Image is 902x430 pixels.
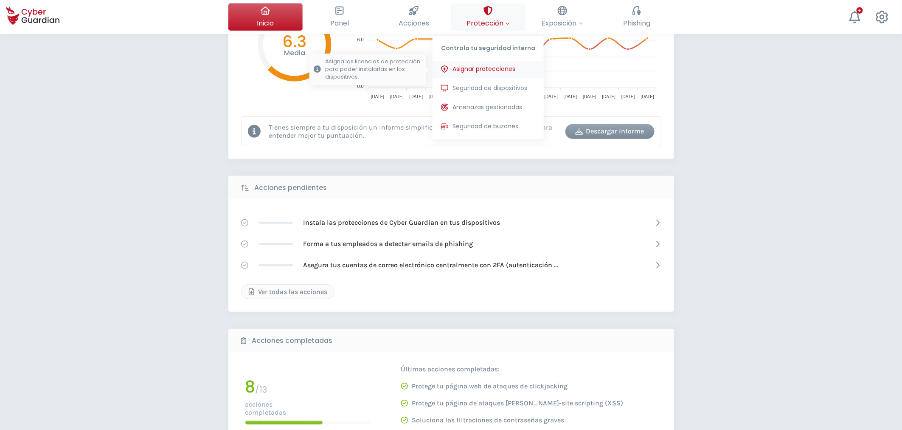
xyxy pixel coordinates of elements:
[544,94,558,99] tspan: [DATE]
[303,218,500,227] p: Instala las protecciones de Cyber Guardian en tus dispositivos
[466,18,510,28] span: Protección
[412,416,565,424] p: Soluciona las filtraciones de contraseñas graves
[452,103,522,112] span: Amenazas gestionadas
[452,65,515,74] span: Asignar protecciones
[451,3,525,31] button: ProtecciónControla tu seguridad internaAsignar proteccionesAsigna las licencias de protección par...
[330,18,349,28] span: Panel
[241,284,334,299] button: Ver todas las acciones
[433,36,544,57] p: Controla tu seguridad interna
[390,94,404,99] tspan: [DATE]
[303,260,558,270] p: Asegura tus cuentas de correo electrónico centralmente con 2FA (autenticación de doble factor)
[303,239,473,249] p: Forma a tus empleados a detectar emails de phishing
[623,18,650,28] span: Phishing
[245,400,371,408] p: acciones
[412,382,568,390] p: Protege tu página web de ataques de clickjacking
[452,84,527,93] span: Seguridad de dispositivos
[565,124,655,139] button: Descargar informe
[602,94,615,99] tspan: [DATE]
[245,379,256,395] h1: 8
[401,365,624,373] p: Últimas acciones completadas:
[357,37,363,42] tspan: 6.0
[228,3,303,31] button: Inicio
[542,18,583,28] span: Exposición
[429,94,442,99] tspan: [DATE]
[525,3,600,31] button: Exposición
[371,94,384,99] tspan: [DATE]
[433,99,544,116] button: Amenazas gestionadas
[857,7,863,14] div: +
[621,94,635,99] tspan: [DATE]
[357,53,363,58] tspan: 4.0
[433,80,544,97] button: Seguridad de dispositivos
[256,384,267,396] span: / 13
[409,94,423,99] tspan: [DATE]
[257,18,274,28] span: Inicio
[433,118,544,135] button: Seguridad de buzones
[245,408,371,416] p: completadas
[377,3,451,31] button: Acciones
[641,94,654,99] tspan: [DATE]
[452,122,518,131] span: Seguridad de buzones
[357,84,363,89] tspan: 0.0
[563,94,577,99] tspan: [DATE]
[583,94,596,99] tspan: [DATE]
[269,123,559,139] p: Tienes siempre a tu disposición un informe simplificado del nivel de tu ciberseguridad para enten...
[399,18,429,28] span: Acciones
[248,287,328,297] div: Ver todas las acciones
[433,61,544,78] button: Asignar proteccionesAsigna las licencias de protección para poder instalarlas en los dispositivos.
[600,3,674,31] button: Phishing
[252,336,333,346] b: Acciones completadas
[303,3,377,31] button: Panel
[325,58,422,81] p: Asigna las licencias de protección para poder instalarlas en los dispositivos.
[572,126,648,136] div: Descargar informe
[412,399,624,407] p: Protege tu página de ataques [PERSON_NAME]-site scripting (XSS)
[255,183,327,193] b: Acciones pendientes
